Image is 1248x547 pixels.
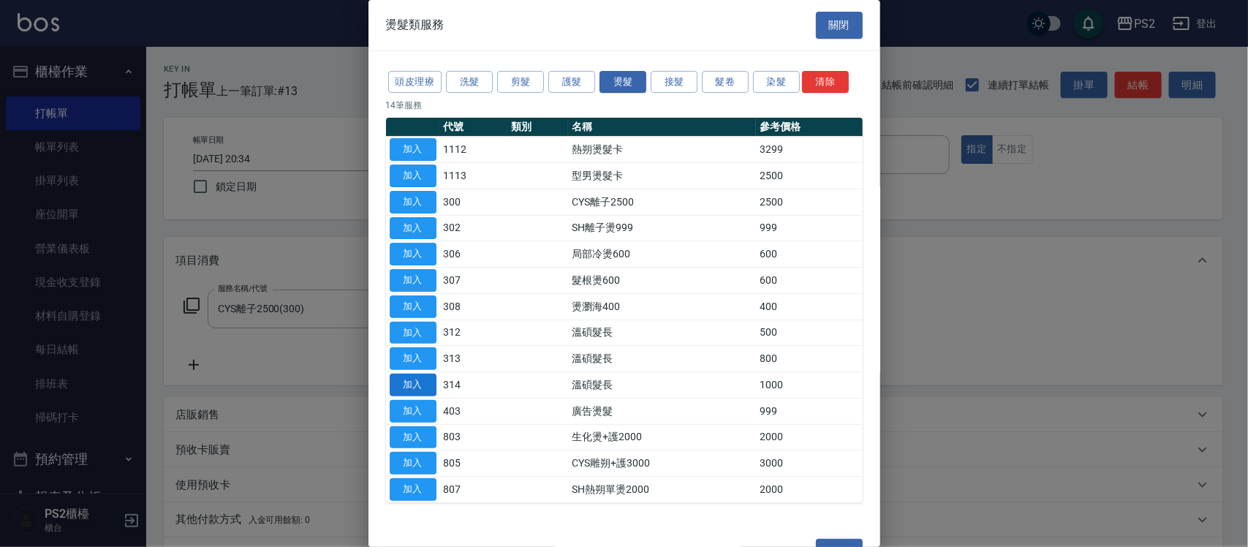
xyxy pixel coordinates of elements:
[568,118,756,137] th: 名稱
[440,137,507,163] td: 1112
[390,217,436,240] button: 加入
[756,477,862,503] td: 2000
[440,118,507,137] th: 代號
[446,71,493,94] button: 洗髮
[568,372,756,399] td: 溫碩髮長
[756,450,862,477] td: 3000
[390,191,436,214] button: 加入
[756,189,862,215] td: 2500
[802,71,849,94] button: 清除
[816,12,863,39] button: 關閉
[440,320,507,346] td: 312
[390,295,436,318] button: 加入
[497,71,544,94] button: 剪髮
[568,189,756,215] td: CYS離子2500
[440,189,507,215] td: 300
[568,346,756,372] td: 溫碩髮長
[440,268,507,294] td: 307
[651,71,697,94] button: 接髮
[390,138,436,161] button: 加入
[386,99,863,112] p: 14 筆服務
[568,268,756,294] td: 髮根燙600
[568,450,756,477] td: CYS雕朔+護3000
[390,374,436,396] button: 加入
[756,293,862,320] td: 400
[568,424,756,450] td: 生化燙+護2000
[390,322,436,344] button: 加入
[440,372,507,399] td: 314
[440,424,507,450] td: 803
[568,241,756,268] td: 局部冷燙600
[756,424,862,450] td: 2000
[756,118,862,137] th: 參考價格
[440,241,507,268] td: 306
[440,346,507,372] td: 313
[568,163,756,189] td: 型男燙髮卡
[756,215,862,241] td: 999
[756,241,862,268] td: 600
[507,118,569,137] th: 類別
[440,477,507,503] td: 807
[756,163,862,189] td: 2500
[440,163,507,189] td: 1113
[386,18,445,32] span: 燙髮類服務
[390,478,436,501] button: 加入
[440,450,507,477] td: 805
[390,452,436,475] button: 加入
[440,398,507,424] td: 403
[440,215,507,241] td: 302
[388,71,442,94] button: 頭皮理療
[702,71,749,94] button: 髮卷
[390,426,436,449] button: 加入
[600,71,646,94] button: 燙髮
[756,137,862,163] td: 3299
[756,398,862,424] td: 999
[390,400,436,423] button: 加入
[440,293,507,320] td: 308
[568,215,756,241] td: SH離子燙999
[753,71,800,94] button: 染髮
[756,346,862,372] td: 800
[390,243,436,265] button: 加入
[548,71,595,94] button: 護髮
[568,320,756,346] td: 溫碩髮長
[390,165,436,187] button: 加入
[390,269,436,292] button: 加入
[756,268,862,294] td: 600
[568,293,756,320] td: 燙瀏海400
[390,347,436,370] button: 加入
[756,320,862,346] td: 500
[568,398,756,424] td: 廣告燙髮
[756,372,862,399] td: 1000
[568,477,756,503] td: SH熱朔單燙2000
[568,137,756,163] td: 熱朔燙髮卡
